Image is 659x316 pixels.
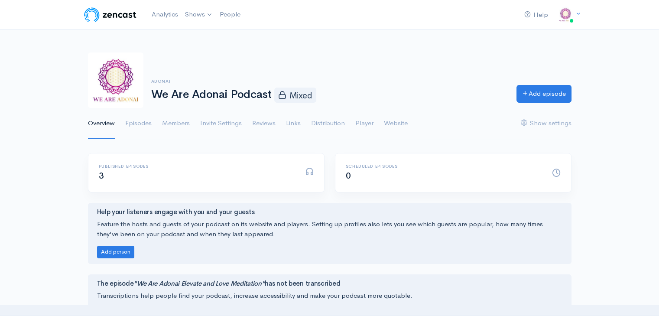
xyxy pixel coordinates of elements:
[133,279,265,287] i: "We Are Adonai Elevate and Love Meditation"
[148,5,182,24] a: Analytics
[274,88,316,102] span: Mixed
[200,108,242,139] a: Invite Settings
[384,108,408,139] a: Website
[97,246,134,258] button: Add person
[125,108,152,139] a: Episodes
[216,5,244,24] a: People
[151,88,506,102] h1: We Are Adonai Podcast
[99,164,295,169] h6: Published episodes
[346,164,542,169] h6: Scheduled episodes
[557,6,574,23] img: ...
[83,6,138,23] img: ZenCast Logo
[252,108,276,139] a: Reviews
[311,108,345,139] a: Distribution
[97,291,562,301] p: Transcriptions help people find your podcast, increase accessibility and make your podcast more q...
[97,247,134,255] a: Add person
[97,219,562,239] p: Feature the hosts and guests of your podcast on its website and players. Setting up profiles also...
[162,108,190,139] a: Members
[99,170,104,181] span: 3
[151,79,506,84] h6: Adonai
[355,108,373,139] a: Player
[521,6,552,24] a: Help
[97,280,562,287] h4: The episode has not been transcribed
[521,108,571,139] a: Show settings
[182,5,216,24] a: Shows
[346,170,351,181] span: 0
[286,108,301,139] a: Links
[516,85,571,103] a: Add episode
[97,208,562,216] h4: Help your listeners engage with you and your guests
[88,108,115,139] a: Overview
